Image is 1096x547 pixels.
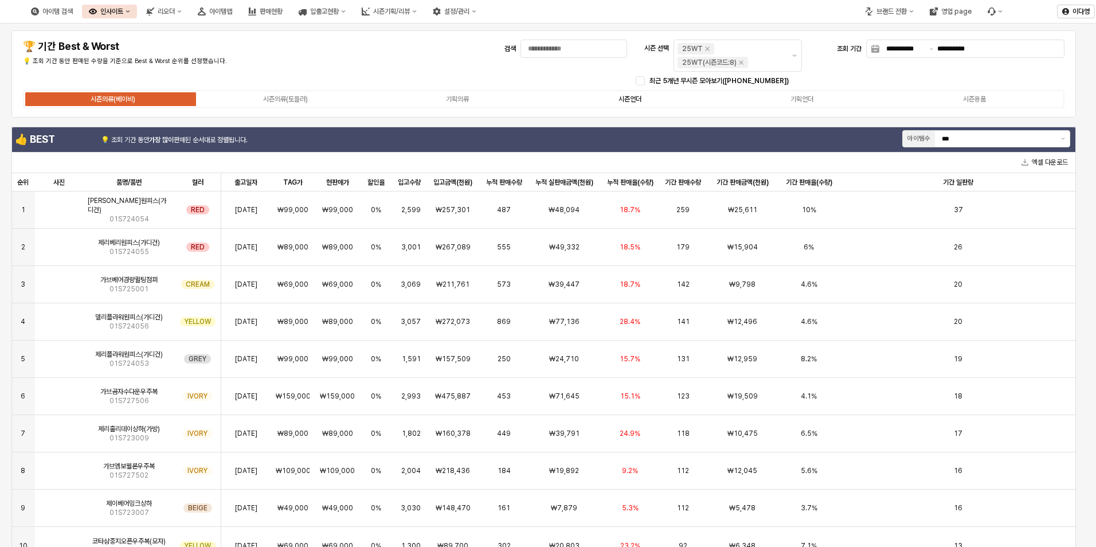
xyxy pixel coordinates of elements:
span: ₩48,094 [549,205,580,214]
span: RED [191,205,205,214]
span: 0% [371,466,381,475]
span: TAG가 [283,178,303,187]
span: 18.5% [620,243,640,252]
span: 품명/품번 [116,178,142,187]
div: Remove 25WT [705,46,710,51]
span: IVORY [187,466,208,475]
div: 기획언더 [790,95,813,103]
span: 3,057 [401,317,421,326]
span: 최근 5개년 무시즌 모아보기([PHONE_NUMBER]) [649,77,789,85]
div: 기획의류 [446,95,469,103]
span: ₩109,000 [276,466,310,475]
div: Remove 25WT(시즌코드:8) [739,60,743,65]
p: 이다영 [1072,7,1090,16]
span: 0% [371,503,381,513]
button: 제안 사항 표시 [1056,131,1070,147]
button: 리오더 [139,5,189,18]
span: 555 [497,243,511,252]
span: 6 [21,392,25,401]
div: 시즌기획/리뷰 [355,5,424,18]
span: ₩89,000 [277,317,308,326]
span: 기간 판매율(수량) [786,178,832,187]
span: 0% [371,429,381,438]
span: 0% [371,354,381,364]
span: ₩69,000 [322,280,353,289]
span: 573 [497,280,511,289]
div: 영업 page [941,7,972,15]
span: 5 [21,354,25,364]
span: 1,591 [402,354,421,364]
span: [DATE] [235,205,257,214]
div: 브랜드 전환 [858,5,921,18]
span: ₩99,000 [322,354,353,364]
span: 4 [21,317,25,326]
span: 0% [371,317,381,326]
span: 누적 실판매금액(천원) [535,178,593,187]
span: 18 [954,392,962,401]
span: 1,802 [402,429,421,438]
button: 판매현황 [241,5,289,18]
strong: 많이 [162,136,174,144]
span: RED [191,243,205,252]
span: 현판매가 [326,178,349,187]
span: 17 [954,429,962,438]
label: 기획언더 [716,94,888,104]
span: 179 [676,243,690,252]
span: 4.6% [801,280,817,289]
span: 제이베어밍크상하 [106,499,152,508]
span: 259 [676,205,690,214]
button: 영업 page [923,5,978,18]
span: 2,993 [401,392,421,401]
span: ₩77,136 [549,317,580,326]
span: ₩25,611 [728,205,757,214]
span: 112 [677,466,689,475]
span: 2 [21,243,25,252]
span: ₩272,073 [436,317,470,326]
span: ₩7,879 [551,503,577,513]
span: 869 [497,317,511,326]
span: 112 [677,503,689,513]
span: CREAM [186,280,210,289]
div: 시즌용품 [963,95,986,103]
span: 0% [371,280,381,289]
span: ₩159,000 [276,392,310,401]
div: 설정/관리 [444,7,469,15]
span: 0% [371,243,381,252]
div: 시즌언더 [619,95,641,103]
span: 9 [21,503,25,513]
span: 기간 판매금액(천원) [717,178,769,187]
h4: 👍 BEST [15,134,99,145]
span: [DATE] [235,392,257,401]
button: 인사이트 [82,5,137,18]
span: 할인율 [367,178,385,187]
span: GREY [189,354,206,364]
span: ₩267,089 [436,243,471,252]
div: 25WT(시즌코드:8) [682,57,737,68]
span: 조회 기간 [837,45,862,53]
span: 15.1% [620,392,640,401]
span: [DATE] [235,243,257,252]
span: ₩15,904 [727,243,758,252]
span: 5.3% [622,503,639,513]
span: 제리홀리데이상하(가방) [98,424,160,433]
span: 가브엠보웰론우주복 [103,462,155,471]
span: 01S727502 [109,471,148,480]
p: 💡 조회 기간 동안 판매된 수량을 기준으로 Best & Worst 순위를 선정했습니다. [23,57,369,67]
div: 브랜드 전환 [876,7,907,15]
span: 28.4% [620,317,640,326]
span: 453 [497,392,511,401]
label: 기획의류 [371,94,544,104]
span: 출고일자 [234,178,257,187]
span: 기간 판매수량 [665,178,701,187]
span: 01S723007 [109,508,149,517]
span: 18.7% [620,280,640,289]
span: 123 [677,392,690,401]
span: ₩89,000 [322,429,353,438]
span: ₩49,332 [549,243,580,252]
span: ₩99,000 [322,205,353,214]
span: 26 [954,243,962,252]
span: ₩99,000 [277,205,308,214]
